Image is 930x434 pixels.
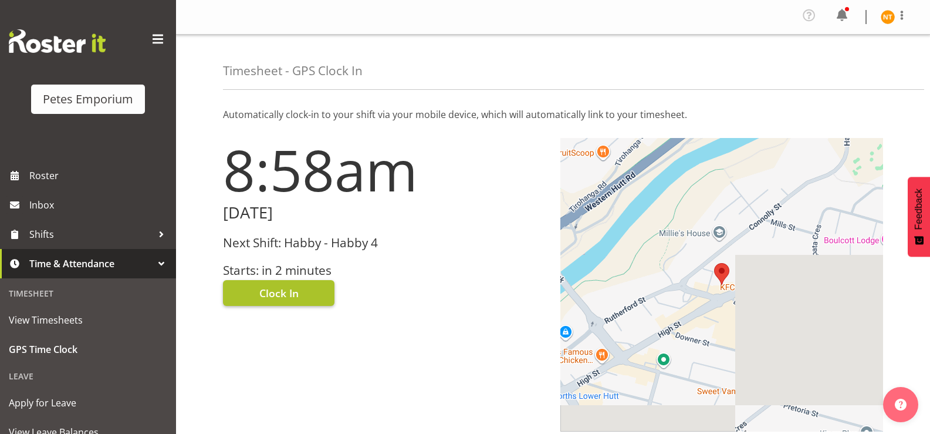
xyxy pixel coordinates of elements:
[223,107,883,122] p: Automatically clock-in to your shift via your mobile device, which will automatically link to you...
[3,364,173,388] div: Leave
[29,255,153,272] span: Time & Attendance
[895,399,907,411] img: help-xxl-2.png
[9,311,167,329] span: View Timesheets
[3,305,173,335] a: View Timesheets
[223,264,546,277] h3: Starts: in 2 minutes
[223,138,546,201] h1: 8:58am
[3,335,173,364] a: GPS Time Clock
[9,394,167,412] span: Apply for Leave
[3,281,173,305] div: Timesheet
[223,204,546,222] h2: [DATE]
[908,177,930,257] button: Feedback - Show survey
[259,285,299,301] span: Clock In
[223,280,334,306] button: Clock In
[223,236,546,250] h3: Next Shift: Habby - Habby 4
[914,189,924,230] span: Feedback
[29,226,153,243] span: Shifts
[43,90,133,108] div: Petes Emporium
[223,64,363,78] h4: Timesheet - GPS Clock In
[9,29,106,53] img: Rosterit website logo
[9,341,167,358] span: GPS Time Clock
[29,196,170,214] span: Inbox
[3,388,173,418] a: Apply for Leave
[881,10,895,24] img: nicole-thomson8388.jpg
[29,167,170,184] span: Roster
